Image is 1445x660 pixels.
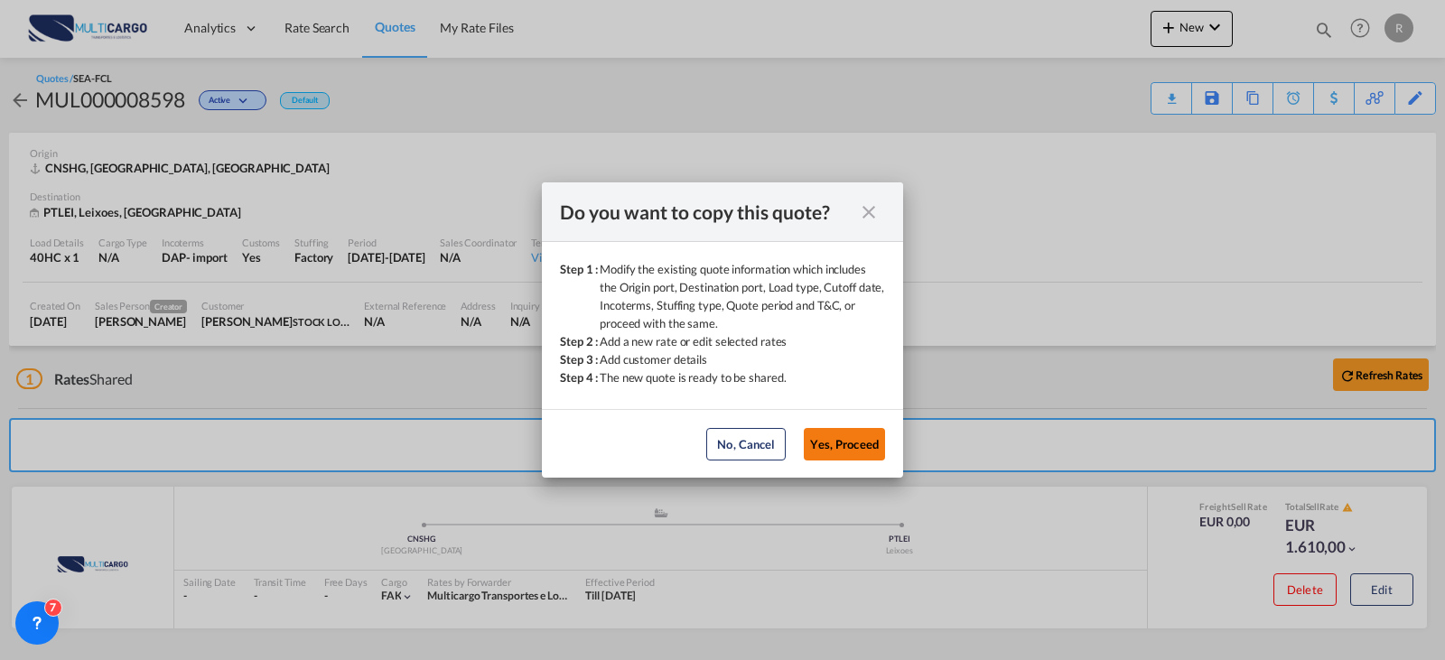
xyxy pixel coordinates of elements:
[804,428,885,460] button: Yes, Proceed
[560,350,600,368] div: Step 3 :
[560,200,853,223] div: Do you want to copy this quote?
[560,368,600,386] div: Step 4 :
[560,332,600,350] div: Step 2 :
[542,182,903,478] md-dialog: Step 1 : ...
[600,350,707,368] div: Add customer details
[560,260,600,332] div: Step 1 :
[706,428,786,460] button: No, Cancel
[600,332,787,350] div: Add a new rate or edit selected rates
[858,201,880,223] md-icon: icon-close fg-AAA8AD cursor
[600,260,885,332] div: Modify the existing quote information which includes the Origin port, Destination port, Load type...
[600,368,786,386] div: The new quote is ready to be shared.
